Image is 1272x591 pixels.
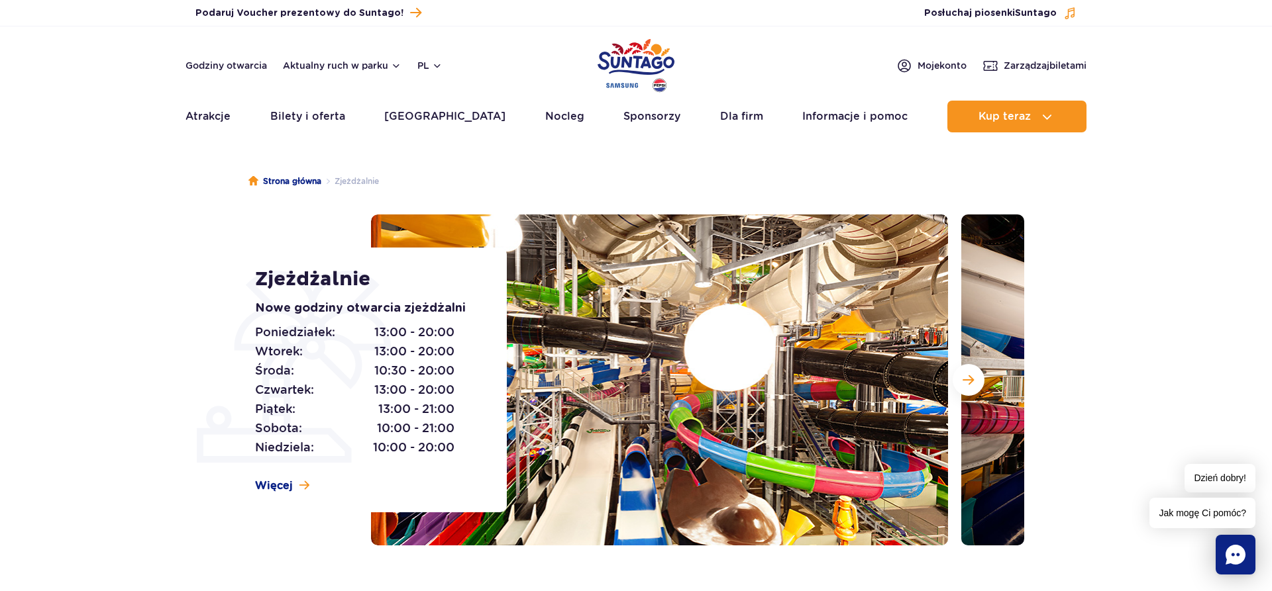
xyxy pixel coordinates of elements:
span: Czwartek: [255,381,314,399]
a: Godziny otwarcia [185,59,267,72]
span: Sobota: [255,419,302,437]
a: Podaruj Voucher prezentowy do Suntago! [195,4,421,22]
span: Niedziela: [255,438,314,457]
span: 10:00 - 21:00 [377,419,454,437]
a: Więcej [255,478,309,493]
p: Nowe godziny otwarcia zjeżdżalni [255,299,477,318]
li: Zjeżdżalnie [321,175,379,188]
a: Bilety i oferta [270,101,345,132]
span: 13:00 - 20:00 [374,342,454,361]
a: Nocleg [545,101,584,132]
div: Chat [1216,535,1255,574]
span: Zarządzaj biletami [1004,59,1086,72]
span: Poniedziałek: [255,323,335,341]
a: Dla firm [720,101,763,132]
span: Środa: [255,361,294,380]
span: Piątek: [255,400,295,418]
span: Dzień dobry! [1185,464,1255,492]
span: 13:00 - 20:00 [374,381,454,399]
span: Suntago [1015,9,1057,18]
button: Kup teraz [947,101,1086,132]
button: Posłuchaj piosenkiSuntago [924,7,1077,20]
a: Mojekonto [896,58,967,73]
span: 13:00 - 20:00 [374,323,454,341]
button: Następny slajd [953,364,984,396]
a: Atrakcje [185,101,231,132]
span: 13:00 - 21:00 [378,400,454,418]
span: Podaruj Voucher prezentowy do Suntago! [195,7,403,20]
a: [GEOGRAPHIC_DATA] [384,101,505,132]
span: Jak mogę Ci pomóc? [1149,498,1255,528]
span: Wtorek: [255,342,303,361]
span: Więcej [255,478,293,493]
h1: Zjeżdżalnie [255,267,477,291]
span: Kup teraz [979,111,1031,122]
span: 10:30 - 20:00 [374,361,454,380]
a: Strona główna [248,175,321,188]
a: Zarządzajbiletami [982,58,1086,73]
a: Sponsorzy [623,101,680,132]
a: Informacje i pomoc [802,101,908,132]
span: Posłuchaj piosenki [924,7,1057,20]
span: 10:00 - 20:00 [373,438,454,457]
button: pl [417,59,443,72]
span: Moje konto [918,59,967,72]
a: Park of Poland [598,33,674,94]
button: Aktualny ruch w parku [283,60,401,71]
